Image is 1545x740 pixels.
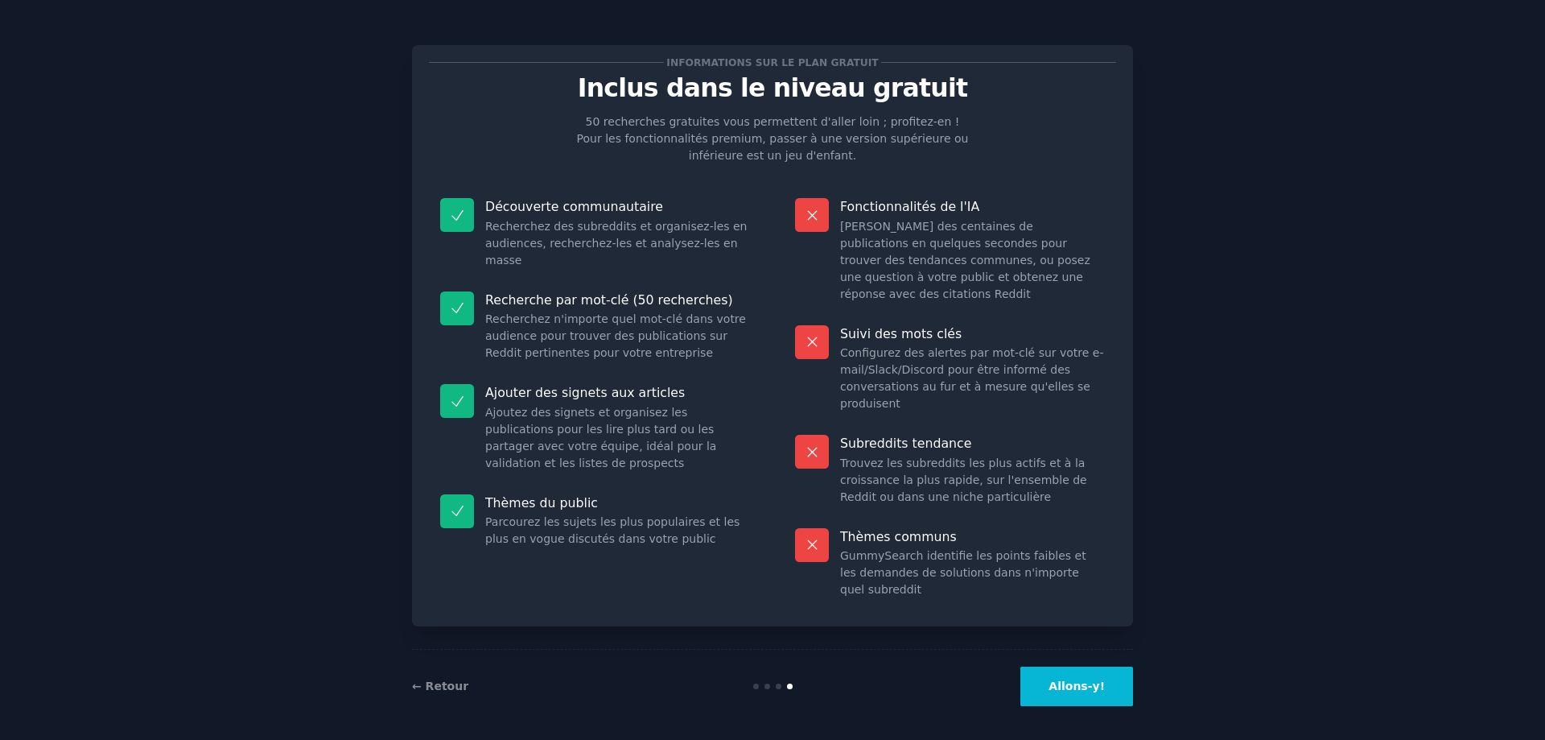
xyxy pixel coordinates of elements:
font: GummySearch identifie les points faibles et les demandes de solutions dans n'importe quel subreddit [840,549,1086,596]
font: Configurez des alertes par mot-clé sur votre e-mail/Slack/Discord pour être informé des conversat... [840,346,1104,410]
font: 50 recherches gratuites vous permettent d'aller loin ; profitez-en ! [586,115,960,128]
a: ← Retour [412,680,468,692]
font: Thèmes communs [840,529,957,544]
font: Découverte communautaire [485,199,663,214]
font: Subreddits tendance [840,436,971,451]
font: Recherchez n'importe quel mot-clé dans votre audience pour trouver des publications sur Reddit pe... [485,312,746,359]
font: Ajoutez des signets et organisez les publications pour les lire plus tard ou les partager avec vo... [485,406,716,469]
font: Trouvez les subreddits les plus actifs et à la croissance la plus rapide, sur l'ensemble de Reddi... [840,457,1087,503]
font: Ajouter des signets aux articles [485,385,685,400]
font: Inclus dans le niveau gratuit [578,73,967,102]
font: Parcourez les sujets les plus populaires et les plus en vogue discutés dans votre public [485,515,740,545]
font: Informations sur le plan gratuit [666,57,878,68]
button: Allons-y! [1020,667,1133,706]
font: Allons-y! [1049,680,1105,692]
font: Recherche par mot-clé (50 recherches) [485,292,733,308]
font: Fonctionnalités de l'IA [840,199,979,214]
font: Suivi des mots clés [840,326,962,341]
font: Recherchez des subreddits et organisez-les en audiences, recherchez-les et analysez-les en masse [485,220,747,267]
font: [PERSON_NAME] des centaines de publications en quelques secondes pour trouver des tendances commu... [840,220,1090,300]
font: Pour les fonctionnalités premium, passer à une version supérieure ou inférieure est un jeu d'enfant. [577,132,969,162]
font: Thèmes du public [485,495,598,511]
